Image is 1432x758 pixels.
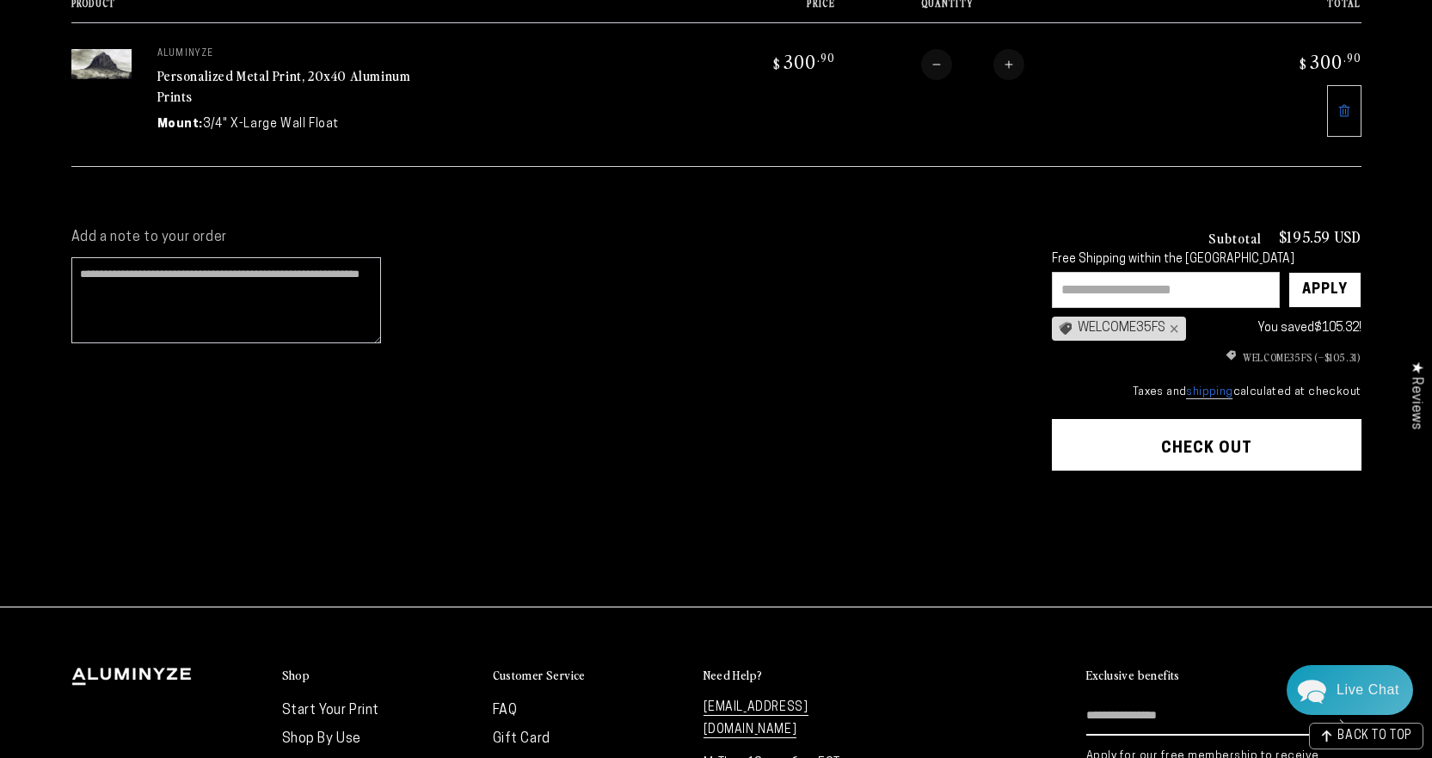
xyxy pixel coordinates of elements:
label: Add a note to your order [71,229,1017,247]
div: Contact Us Directly [1337,665,1399,715]
button: Check out [1052,419,1361,471]
div: You saved ! [1195,317,1361,339]
bdi: 300 [771,49,835,73]
bdi: 300 [1297,49,1361,73]
dd: 3/4" X-Large Wall Float [203,115,339,133]
a: [EMAIL_ADDRESS][DOMAIN_NAME] [704,701,808,737]
a: FAQ [493,704,518,718]
span: $105.32 [1314,322,1359,335]
h2: Customer Service [493,668,586,683]
input: Quantity for Personalized Metal Print, 20x40 Aluminum Prints [952,49,993,80]
h2: Exclusive benefits [1086,668,1180,683]
div: Click to open Judge.me floating reviews tab [1399,348,1432,443]
iframe: PayPal-paypal [1052,504,1361,542]
a: Shop By Use [282,732,362,746]
dt: Mount: [157,115,204,133]
img: 20"x40" Rectangle White Glossy Aluminyzed Photo [71,49,132,79]
div: Chat widget toggle [1287,665,1413,715]
p: aluminyze [157,49,415,59]
a: Gift Card [493,732,550,746]
h2: Shop [282,668,310,683]
span: BACK TO TOP [1337,730,1412,743]
summary: Exclusive benefits [1086,668,1361,684]
div: Apply [1302,273,1348,307]
a: Remove 20"x40" Rectangle White Glossy Aluminyzed Photo [1327,85,1361,137]
summary: Need Help? [704,668,897,684]
a: Personalized Metal Print, 20x40 Aluminum Prints [157,65,411,107]
a: Start Your Print [282,704,380,718]
summary: Customer Service [493,668,686,684]
div: × [1165,322,1179,336]
h3: Subtotal [1208,231,1262,244]
div: WELCOME35FS [1052,317,1186,341]
h2: Need Help? [704,668,763,683]
sup: .90 [817,50,835,65]
span: $ [773,55,781,72]
a: shipping [1186,386,1232,399]
div: Free Shipping within the [GEOGRAPHIC_DATA] [1052,253,1361,268]
summary: Shop [282,668,476,684]
ul: Discount [1052,349,1361,365]
p: $195.59 USD [1279,229,1361,244]
span: $ [1300,55,1307,72]
li: WELCOME35FS (–$105.31) [1052,349,1361,365]
small: Taxes and calculated at checkout [1052,384,1361,401]
sup: .90 [1343,50,1361,65]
